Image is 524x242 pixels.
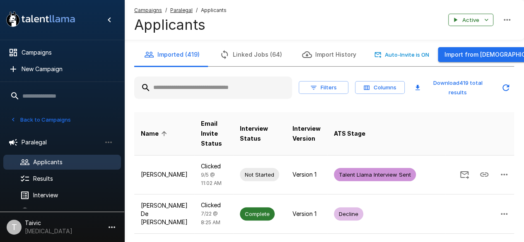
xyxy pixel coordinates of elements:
span: 7/22 @ 8:25 AM [201,211,220,225]
p: [PERSON_NAME] [141,170,188,179]
u: Paralegal [170,7,193,13]
span: Name [141,129,169,139]
span: Copy Interview Link [474,170,494,177]
p: Clicked [201,162,227,170]
button: Linked Jobs (64) [210,43,292,66]
span: Talent Llama Interview Sent [334,171,416,179]
p: Version 1 [292,210,321,218]
p: Version 1 [292,170,321,179]
span: Interview Status [240,124,279,144]
span: / [196,6,198,14]
p: [PERSON_NAME] De [PERSON_NAME] [141,201,188,226]
button: Import History [292,43,366,66]
u: Campaigns [134,7,162,13]
p: Clicked [201,201,227,209]
button: Active [448,14,493,26]
span: Not Started [240,171,279,179]
button: Columns [355,81,405,94]
span: 9/5 @ 11:02 AM [201,172,222,187]
span: Complete [240,210,275,218]
span: Decline [334,210,363,218]
span: Applicants [201,6,227,14]
span: / [165,6,167,14]
span: Send Invitation [454,170,474,177]
button: Filters [299,81,348,94]
span: ATS Stage [334,129,365,139]
button: Download419 total results [411,77,494,99]
button: Updated Today - 10:29 AM [497,79,514,96]
button: Imported (419) [134,43,210,66]
button: Auto-Invite is ON [373,48,431,61]
span: Email Invite Status [201,119,227,149]
h4: Applicants [134,16,227,34]
span: Interview Version [292,124,321,144]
